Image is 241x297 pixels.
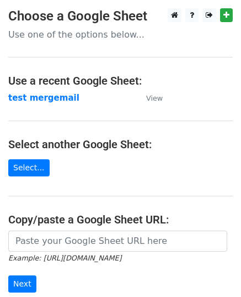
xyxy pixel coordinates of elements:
[8,8,233,24] h3: Choose a Google Sheet
[8,74,233,87] h4: Use a recent Google Sheet:
[135,93,163,103] a: View
[8,213,233,226] h4: Copy/paste a Google Sheet URL:
[8,29,233,40] p: Use one of the options below...
[146,94,163,102] small: View
[8,138,233,151] h4: Select another Google Sheet:
[8,275,36,293] input: Next
[8,159,50,176] a: Select...
[8,231,227,252] input: Paste your Google Sheet URL here
[8,254,121,262] small: Example: [URL][DOMAIN_NAME]
[8,93,79,103] a: test mergemail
